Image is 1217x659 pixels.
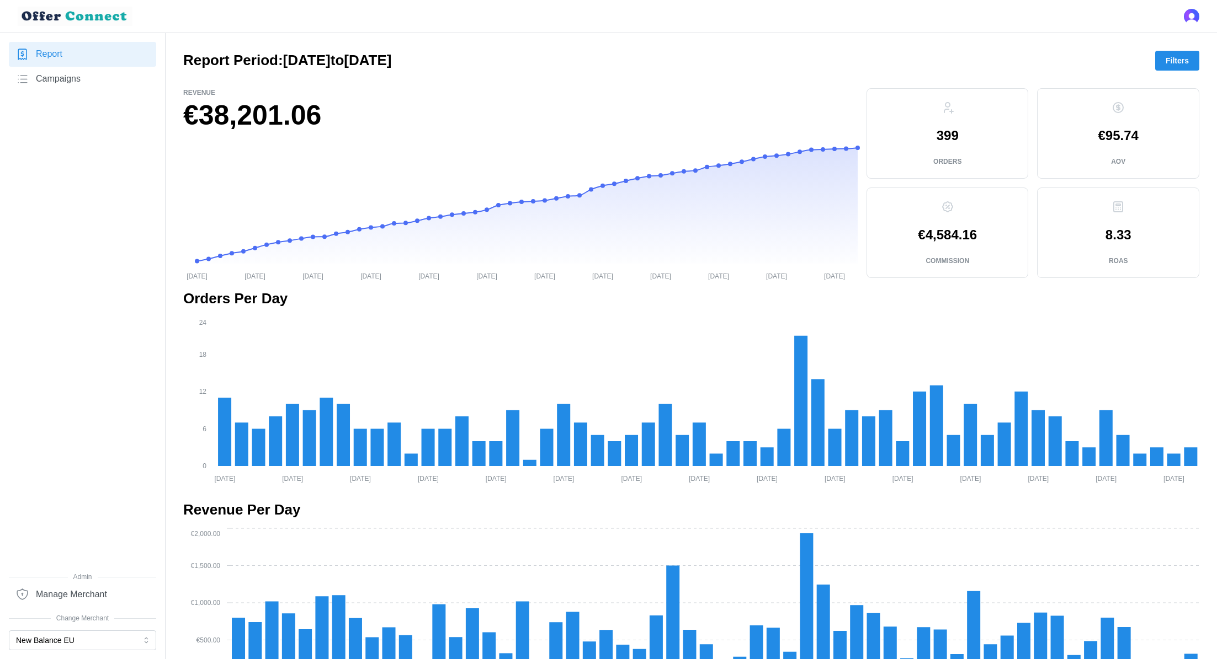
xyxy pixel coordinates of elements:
tspan: [DATE] [554,474,575,482]
tspan: [DATE] [708,272,729,280]
tspan: [DATE] [824,272,845,280]
a: Report [9,42,156,67]
tspan: [DATE] [892,474,913,482]
tspan: [DATE] [650,272,671,280]
tspan: [DATE] [1096,474,1117,482]
tspan: [DATE] [282,474,303,482]
tspan: [DATE] [350,474,371,482]
tspan: [DATE] [621,474,642,482]
tspan: [DATE] [689,474,710,482]
button: Filters [1155,51,1199,71]
tspan: [DATE] [960,474,981,482]
tspan: [DATE] [418,272,439,280]
h2: Revenue Per Day [183,500,1199,519]
span: Manage Merchant [36,588,107,602]
p: 8.33 [1106,228,1131,242]
tspan: 24 [199,318,207,326]
p: Commission [926,256,969,266]
span: Report [36,47,62,61]
p: €95.74 [1098,129,1139,142]
tspan: €2,000.00 [191,530,221,538]
tspan: [DATE] [214,474,235,482]
tspan: [DATE] [187,272,208,280]
span: Change Merchant [9,613,156,624]
p: AOV [1111,157,1125,167]
span: Campaigns [36,72,81,86]
tspan: [DATE] [302,272,323,280]
tspan: 6 [203,425,206,433]
tspan: [DATE] [486,474,507,482]
a: Campaigns [9,67,156,92]
a: Manage Merchant [9,582,156,607]
h2: Orders Per Day [183,289,1199,308]
p: ROAS [1109,256,1128,266]
p: €4,584.16 [918,228,977,242]
tspan: [DATE] [592,272,613,280]
tspan: €1,000.00 [191,599,221,607]
p: Orders [933,157,961,167]
tspan: [DATE] [476,272,497,280]
tspan: [DATE] [245,272,265,280]
tspan: [DATE] [766,272,787,280]
h1: €38,201.06 [183,98,858,133]
tspan: 12 [199,388,207,395]
img: loyalBe Logo [18,7,132,26]
tspan: [DATE] [360,272,381,280]
tspan: [DATE] [1163,474,1184,482]
tspan: [DATE] [534,272,555,280]
img: 's logo [1184,9,1199,24]
button: Open user button [1184,9,1199,24]
tspan: €500.00 [196,636,221,644]
tspan: €1,500.00 [191,562,221,570]
button: New Balance EU [9,630,156,650]
tspan: 0 [203,462,206,470]
tspan: [DATE] [1028,474,1049,482]
span: Filters [1166,51,1189,70]
tspan: [DATE] [825,474,846,482]
p: 399 [937,129,959,142]
h2: Report Period: [DATE] to [DATE] [183,51,391,70]
tspan: [DATE] [418,474,439,482]
tspan: 18 [199,351,207,358]
span: Admin [9,572,156,582]
tspan: [DATE] [757,474,778,482]
p: Revenue [183,88,858,98]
